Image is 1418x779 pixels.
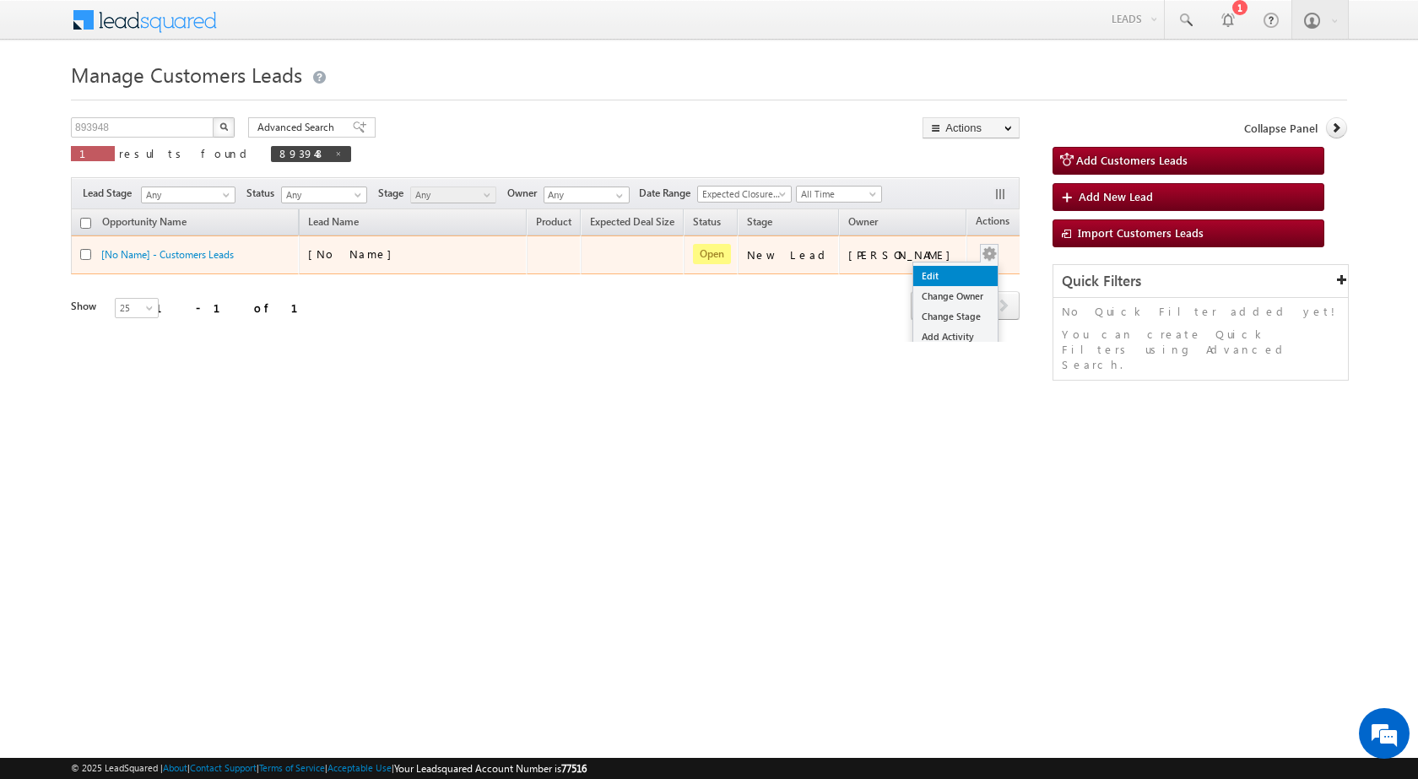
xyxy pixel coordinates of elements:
a: Opportunity Name [94,213,195,235]
a: Show All Items [607,187,628,204]
span: Stage [747,215,772,228]
span: Import Customers Leads [1078,225,1204,240]
a: Acceptable Use [327,762,392,773]
a: About [163,762,187,773]
span: [No Name] [308,246,400,261]
div: Minimize live chat window [277,8,317,49]
span: Expected Closure Date [698,187,786,202]
div: Quick Filters [1053,265,1348,298]
a: Any [281,187,367,203]
p: No Quick Filter added yet! [1062,304,1340,319]
div: New Lead [747,247,831,262]
span: Add Customers Leads [1076,153,1188,167]
a: Stage [739,213,781,235]
a: Change Owner [913,286,998,306]
span: All Time [797,187,877,202]
span: Any [411,187,491,203]
button: Actions [923,117,1020,138]
span: Opportunity Name [102,215,187,228]
span: Lead Stage [83,186,138,201]
img: d_60004797649_company_0_60004797649 [29,89,71,111]
span: prev [911,291,942,320]
span: 1 [79,146,106,160]
div: Show [71,299,101,314]
span: Expected Deal Size [590,215,674,228]
span: © 2025 LeadSquared | | | | | [71,760,587,776]
a: Add Activity [913,327,998,347]
a: [No Name] - Customers Leads [101,248,234,261]
img: Search [219,122,228,131]
span: Any [282,187,362,203]
span: Open [693,244,731,264]
span: Date Range [639,186,697,201]
span: Collapse Panel [1244,121,1318,136]
span: Owner [848,215,878,228]
a: Expected Deal Size [582,213,683,235]
span: Actions [967,212,1018,234]
a: Expected Closure Date [697,186,792,203]
textarea: Type your message and hit 'Enter' [22,156,308,506]
div: 1 - 1 of 1 [155,298,318,317]
a: Contact Support [190,762,257,773]
em: Start Chat [230,520,306,543]
a: All Time [796,186,882,203]
span: 25 [116,300,160,316]
span: Lead Name [300,213,367,235]
span: Stage [378,186,410,201]
a: prev [911,293,942,320]
span: Your Leadsquared Account Number is [394,762,587,775]
a: Terms of Service [259,762,325,773]
div: Chat with us now [88,89,284,111]
a: 25 [115,298,159,318]
span: results found [119,146,253,160]
p: You can create Quick Filters using Advanced Search. [1062,327,1340,372]
div: [PERSON_NAME] [848,247,959,262]
span: Manage Customers Leads [71,61,302,88]
a: Change Stage [913,306,998,327]
input: Check all records [80,218,91,229]
a: Status [685,213,729,235]
span: Add New Lead [1079,189,1153,203]
span: 893948 [279,146,326,160]
span: Any [142,187,230,203]
span: Product [536,215,571,228]
span: 77516 [561,762,587,775]
a: next [988,293,1020,320]
span: Advanced Search [257,120,339,135]
a: Any [141,187,235,203]
a: Edit [913,266,998,286]
span: Owner [507,186,544,201]
span: next [988,291,1020,320]
a: Any [410,187,496,203]
input: Type to Search [544,187,630,203]
span: Status [246,186,281,201]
